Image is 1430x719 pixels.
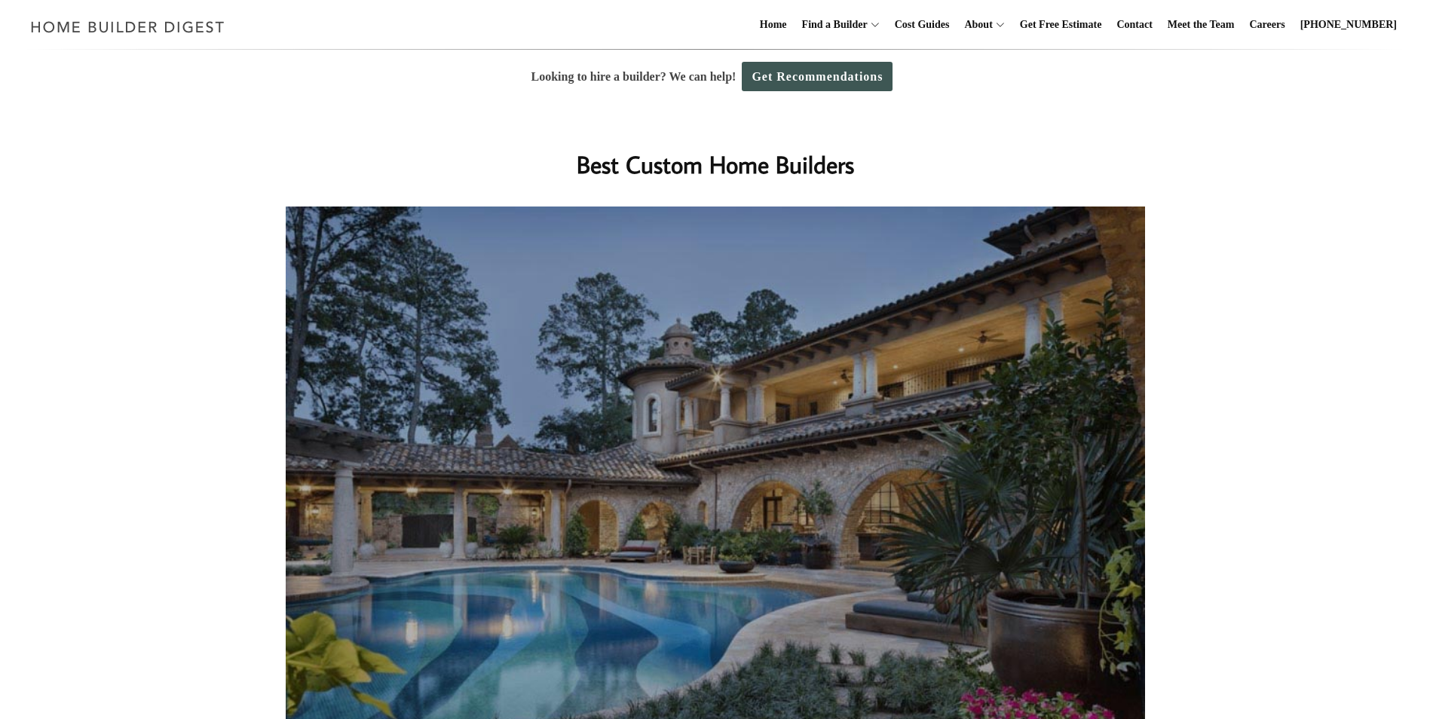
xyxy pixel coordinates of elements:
[1014,1,1108,49] a: Get Free Estimate
[415,146,1016,182] h1: Best Custom Home Builders
[1162,1,1241,49] a: Meet the Team
[796,1,868,49] a: Find a Builder
[754,1,793,49] a: Home
[958,1,992,49] a: About
[1244,1,1291,49] a: Careers
[1110,1,1158,49] a: Contact
[742,62,893,91] a: Get Recommendations
[1294,1,1403,49] a: [PHONE_NUMBER]
[889,1,956,49] a: Cost Guides
[24,12,231,41] img: Home Builder Digest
